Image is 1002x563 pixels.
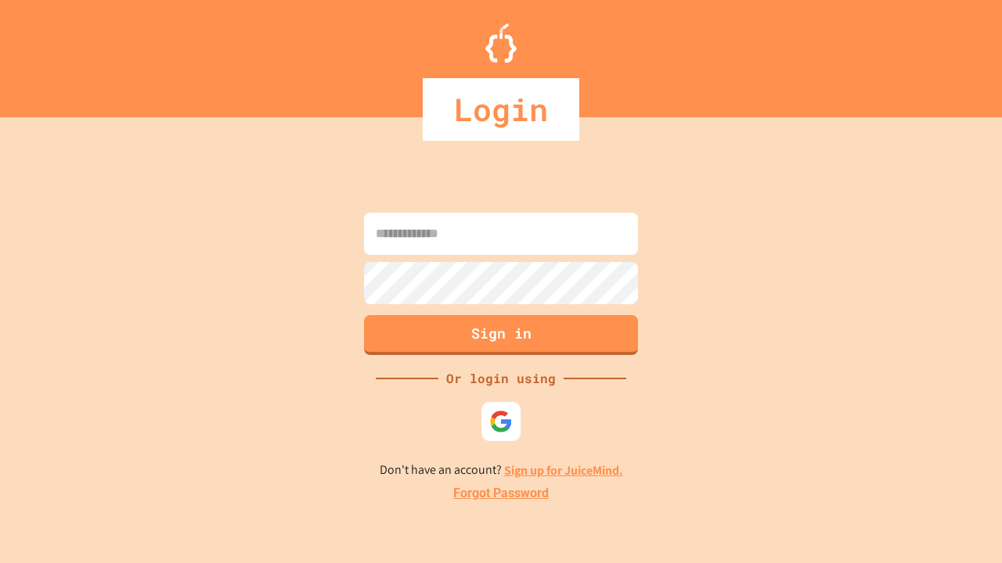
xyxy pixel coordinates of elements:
[423,78,579,141] div: Login
[504,462,623,479] a: Sign up for JuiceMind.
[485,23,517,63] img: Logo.svg
[380,461,623,480] p: Don't have an account?
[453,484,549,503] a: Forgot Password
[364,315,638,355] button: Sign in
[489,410,513,433] img: google-icon.svg
[438,369,564,388] div: Or login using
